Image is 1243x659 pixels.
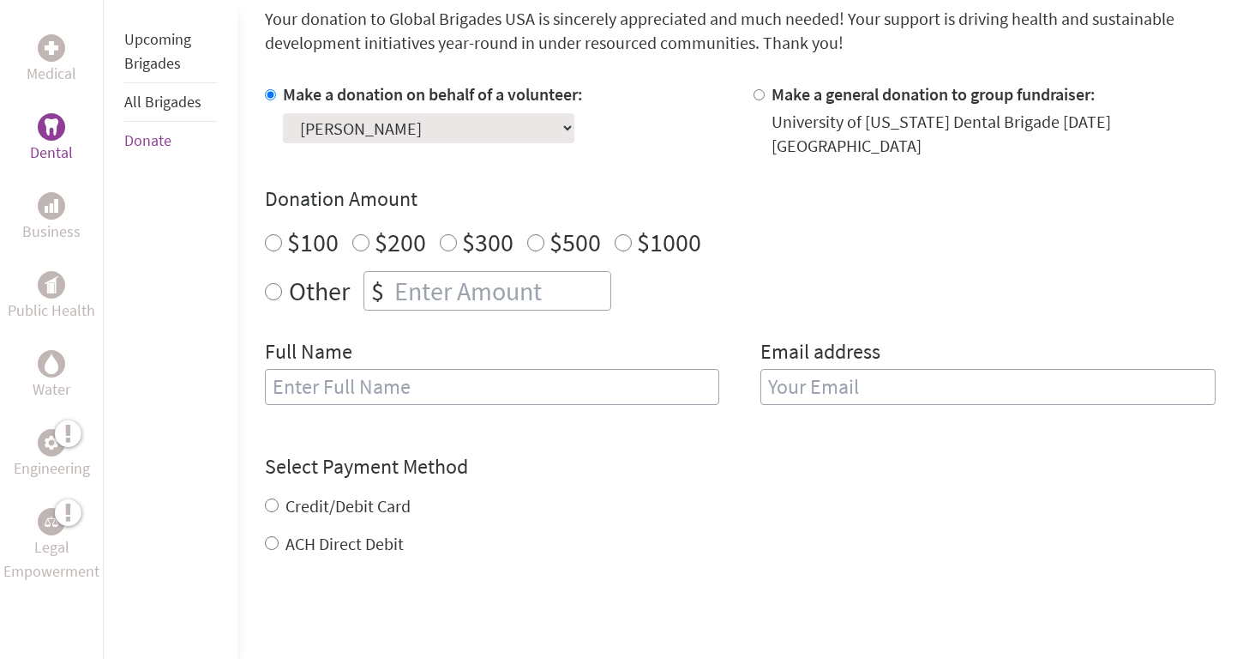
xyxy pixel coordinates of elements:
p: Business [22,220,81,244]
img: Medical [45,41,58,55]
a: DentalDental [30,113,73,165]
label: $1000 [637,226,701,258]
input: Enter Amount [391,272,610,310]
iframe: reCAPTCHA [265,590,525,657]
li: Upcoming Brigades [124,21,217,83]
img: Public Health [45,276,58,293]
li: All Brigades [124,83,217,122]
img: Water [45,354,58,373]
div: Medical [38,34,65,62]
img: Legal Empowerment [45,517,58,527]
div: Public Health [38,271,65,299]
p: Dental [30,141,73,165]
label: $500 [549,226,601,258]
a: All Brigades [124,92,201,112]
a: BusinessBusiness [22,192,81,244]
label: Make a general donation to group fundraiser: [772,83,1096,105]
input: Enter Full Name [265,369,720,405]
a: Upcoming Brigades [124,29,191,73]
input: Your Email [760,369,1216,405]
label: Full Name [265,338,352,369]
h4: Donation Amount [265,185,1216,213]
label: Other [289,271,350,311]
div: Engineering [38,429,65,456]
div: $ [364,272,391,310]
label: $100 [287,226,339,258]
p: Medical [27,62,76,86]
img: Dental [45,118,58,135]
a: Public HealthPublic Health [8,271,95,323]
p: Water [33,378,70,402]
label: Credit/Debit Card [285,495,411,517]
p: Legal Empowerment [3,535,99,583]
div: Dental [38,113,65,141]
div: Water [38,350,65,378]
label: $200 [375,226,426,258]
p: Your donation to Global Brigades USA is sincerely appreciated and much needed! Your support is dr... [265,7,1216,55]
div: Business [38,192,65,220]
h4: Select Payment Method [265,453,1216,481]
div: Legal Empowerment [38,508,65,535]
div: University of [US_STATE] Dental Brigade [DATE] [GEOGRAPHIC_DATA] [772,110,1216,158]
img: Business [45,199,58,213]
label: $300 [462,226,513,258]
a: WaterWater [33,350,70,402]
label: Email address [760,338,880,369]
a: Donate [124,130,171,150]
p: Engineering [14,456,90,481]
li: Donate [124,122,217,160]
a: EngineeringEngineering [14,429,90,481]
p: Public Health [8,299,95,323]
label: Make a donation on behalf of a volunteer: [283,83,583,105]
a: Legal EmpowermentLegal Empowerment [3,508,99,583]
label: ACH Direct Debit [285,533,404,554]
img: Engineering [45,436,58,450]
a: MedicalMedical [27,34,76,86]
